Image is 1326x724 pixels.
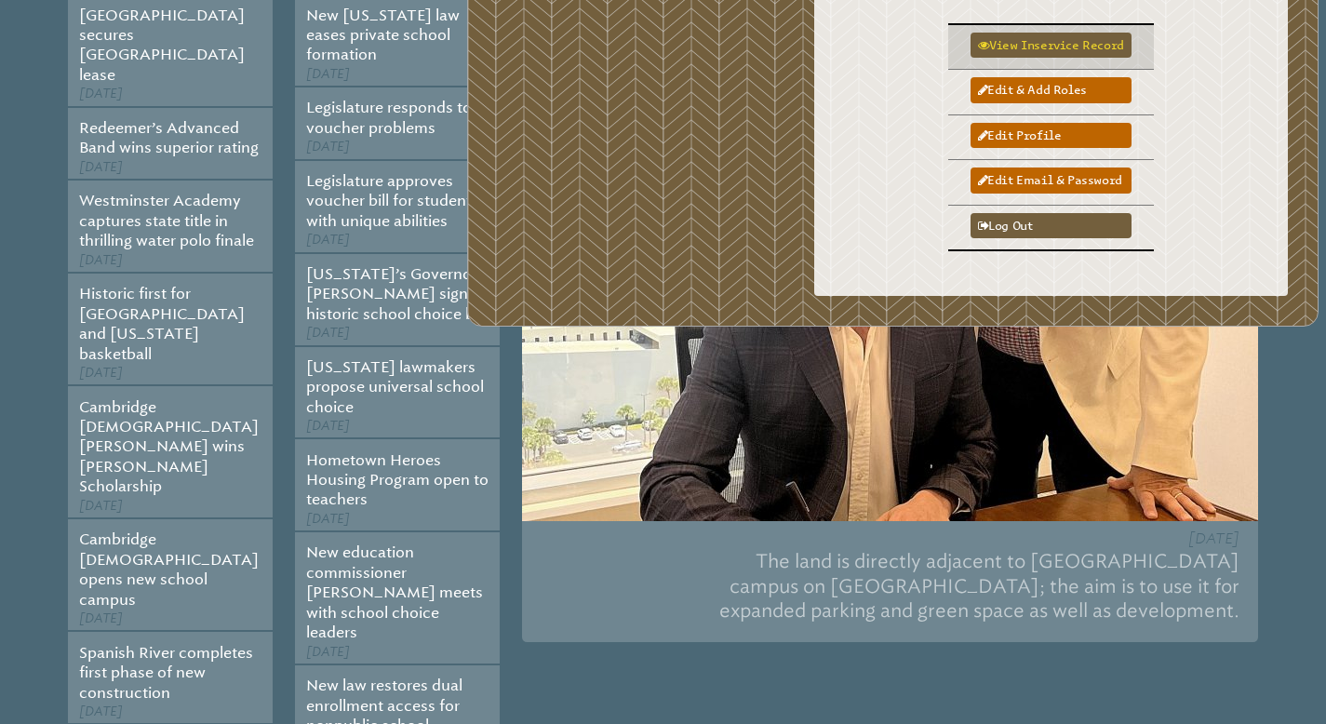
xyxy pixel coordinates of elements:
span: [DATE] [79,610,123,626]
a: Log out [971,213,1132,238]
a: Westminster Academy captures state title in thrilling water polo finale [79,192,254,249]
a: Edit email & password [971,168,1132,193]
span: [DATE] [306,511,350,527]
span: [DATE] [306,418,350,434]
a: Redeemer’s Advanced Band wins superior rating [79,119,259,156]
a: Edit profile [971,123,1132,148]
a: [GEOGRAPHIC_DATA] secures [GEOGRAPHIC_DATA] lease [79,7,245,84]
span: [DATE] [79,365,123,381]
a: Cambridge [DEMOGRAPHIC_DATA][PERSON_NAME] wins [PERSON_NAME] Scholarship [79,398,259,496]
a: New [US_STATE] law eases private school formation [306,7,460,64]
a: [US_STATE]’s Governor [PERSON_NAME] signs historic school choice bill [306,265,486,323]
a: Legislature responds to voucher problems [306,99,472,136]
span: [DATE] [306,139,350,154]
span: [DATE] [79,704,123,719]
span: [DATE] [79,86,123,101]
span: [DATE] [1188,530,1239,547]
a: [US_STATE] lawmakers propose universal school choice [306,358,484,416]
span: [DATE] [306,66,350,82]
a: New education commissioner [PERSON_NAME] meets with school choice leaders [306,543,483,641]
span: [DATE] [306,325,350,341]
a: Edit & add roles [971,77,1132,102]
a: Legislature approves voucher bill for students with unique abilities [306,172,479,230]
span: [DATE] [306,232,350,248]
a: Hometown Heroes Housing Program open to teachers [306,451,489,509]
span: [DATE] [79,252,123,268]
span: [DATE] [79,498,123,514]
p: The land is directly adjacent to [GEOGRAPHIC_DATA] campus on [GEOGRAPHIC_DATA]; the aim is to use... [541,542,1239,631]
a: Cambridge [DEMOGRAPHIC_DATA] opens new school campus [79,530,259,608]
span: [DATE] [79,159,123,175]
a: Spanish River completes first phase of new construction [79,644,253,702]
a: Historic first for [GEOGRAPHIC_DATA] and [US_STATE] basketball [79,285,245,362]
a: View inservice record [971,33,1132,58]
span: [DATE] [306,644,350,660]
